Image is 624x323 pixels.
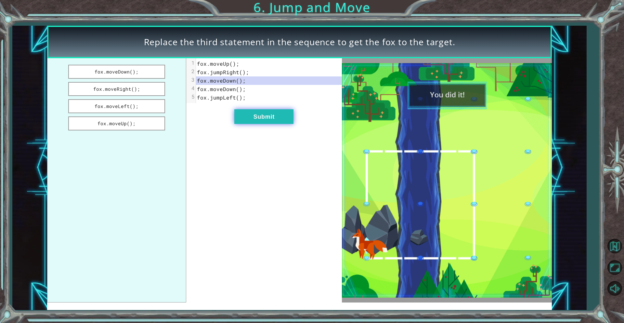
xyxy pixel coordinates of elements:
span: . (); [197,86,246,92]
button: fox.moveLeft(); [68,99,165,113]
button: Submit [234,109,293,124]
button: fox.moveUp(); [68,116,165,130]
button: fox.moveDown(); [68,65,165,79]
span: fox [197,77,207,84]
button: Mute [605,279,624,298]
span: jumpRight [210,69,239,75]
img: Interactive Art [342,63,552,298]
span: moveUp [210,60,229,67]
span: fox [197,86,207,92]
span: moveDown [210,86,236,92]
span: moveDown [210,77,236,84]
div: 5 [186,93,196,100]
div: 2 [186,68,196,74]
button: fox.moveRight(); [68,82,165,96]
span: fox [197,60,207,67]
a: Back to Map [605,236,624,257]
span: . (); [197,77,246,84]
span: fox [197,69,207,75]
span: . (); [197,69,249,75]
div: 4 [186,85,196,91]
span: . (); [197,94,246,101]
div: 1 [186,60,196,66]
span: . (); [197,60,239,67]
span: fox [197,94,207,101]
div: 3 [186,76,196,83]
span: jumpLeft [210,94,236,101]
button: Back to Map [605,237,624,256]
span: Replace the third statement in the sequence to get the fox to the target. [144,36,455,48]
button: Maximize Browser [605,258,624,277]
